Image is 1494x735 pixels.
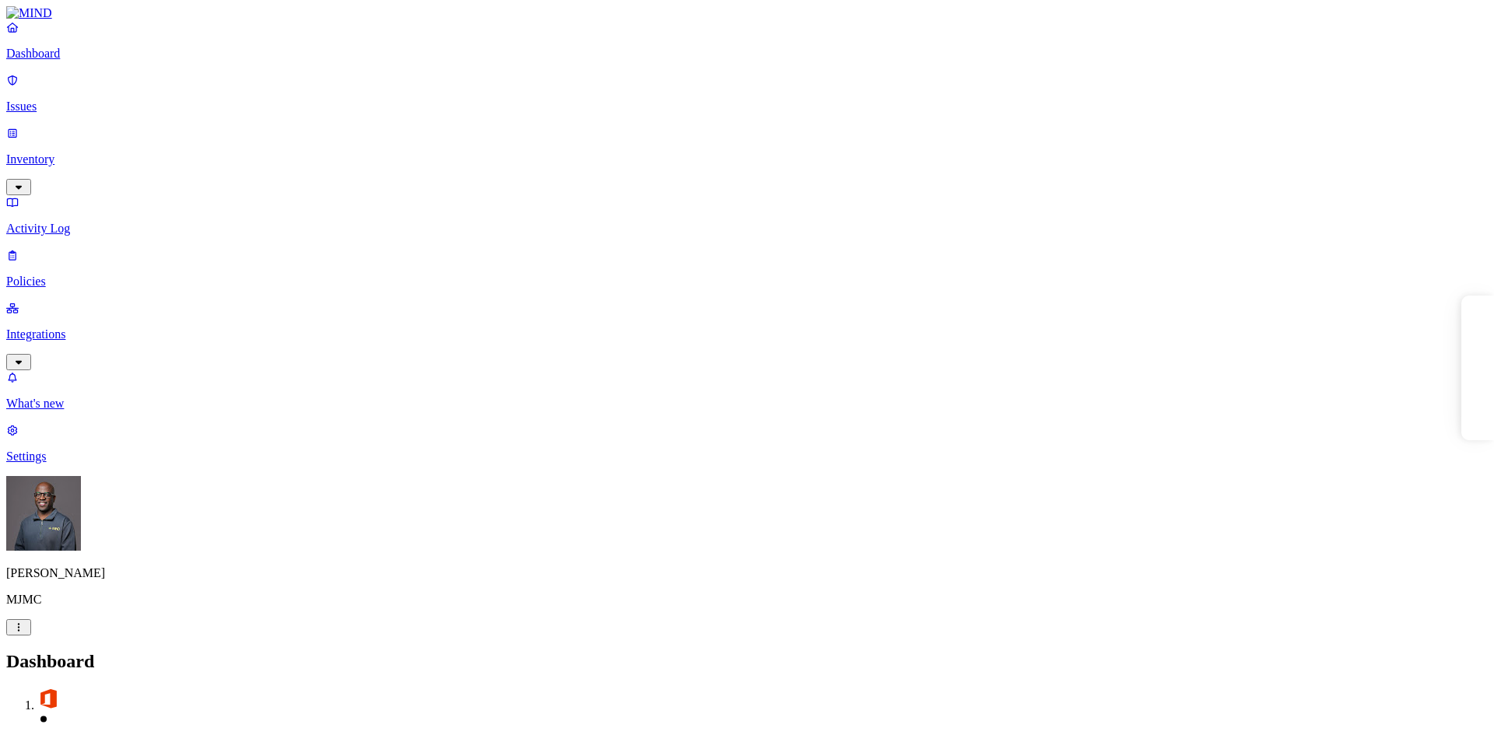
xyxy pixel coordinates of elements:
a: Policies [6,248,1488,289]
a: Integrations [6,301,1488,368]
p: Issues [6,100,1488,114]
img: Gregory Thomas [6,476,81,551]
p: MJMC [6,593,1488,607]
p: Settings [6,450,1488,464]
img: MIND [6,6,52,20]
a: What's new [6,370,1488,411]
p: Policies [6,275,1488,289]
a: Dashboard [6,20,1488,61]
a: Settings [6,423,1488,464]
p: Integrations [6,327,1488,341]
a: Activity Log [6,195,1488,236]
a: Issues [6,73,1488,114]
iframe: Marker.io feedback button [1461,296,1494,440]
p: Dashboard [6,47,1488,61]
img: svg%3e [37,688,59,709]
p: Inventory [6,152,1488,166]
a: Inventory [6,126,1488,193]
p: Activity Log [6,222,1488,236]
p: What's new [6,397,1488,411]
h2: Dashboard [6,651,1488,672]
a: MIND [6,6,1488,20]
p: [PERSON_NAME] [6,566,1488,580]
